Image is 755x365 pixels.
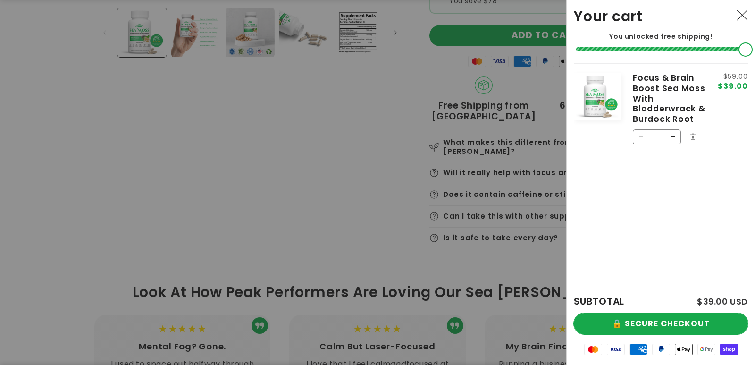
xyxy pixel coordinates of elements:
[574,8,643,25] h2: Your cart
[574,32,748,41] p: You unlocked free shipping!
[574,297,624,306] h2: SUBTOTAL
[718,73,748,80] s: $59.00
[633,73,705,124] a: Focus & Brain Boost Sea Moss With Bladderwrack & Burdock Root
[648,129,665,144] input: Quantity for Focus &amp; Brain Boost Sea Moss With Bladderwrack &amp; Burdock Root
[718,83,748,90] span: $39.00
[686,129,700,144] button: Remove Focus & Brain Boost Sea Moss With Bladderwrack & Burdock Root
[697,297,748,306] p: $39.00 USD
[574,313,748,334] button: 🔒 SECURE CHECKOUT
[732,5,753,26] button: Close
